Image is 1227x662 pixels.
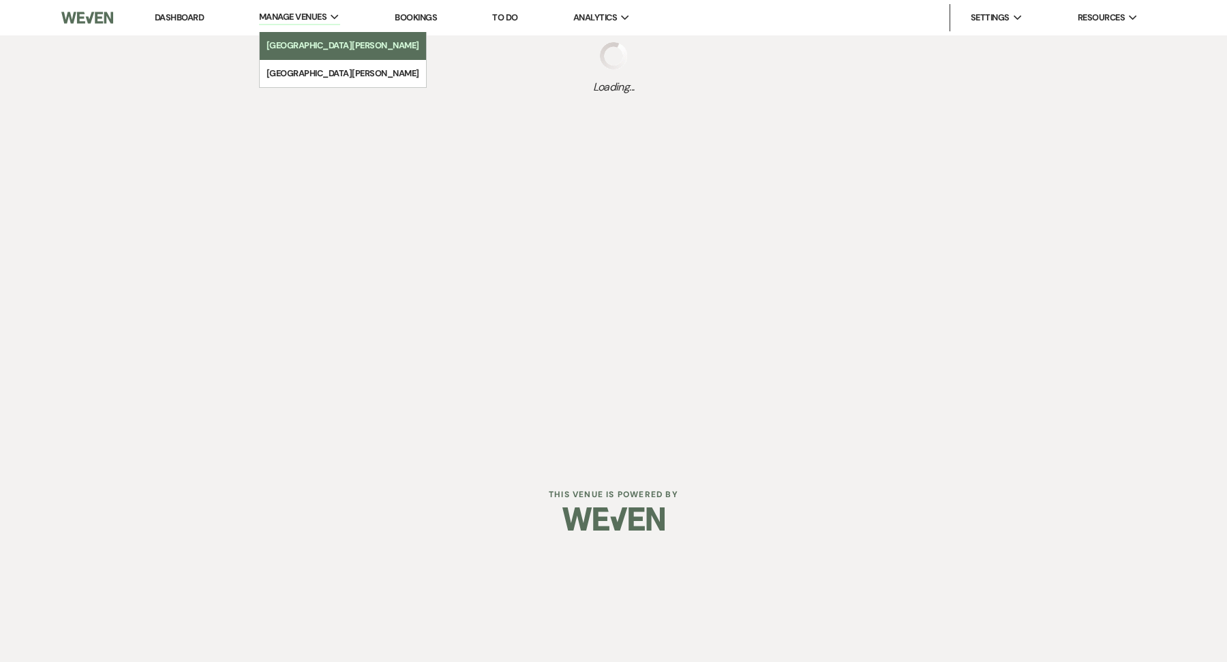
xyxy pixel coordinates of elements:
span: Resources [1078,11,1125,25]
a: To Do [492,12,517,23]
a: Dashboard [155,12,204,23]
img: Weven Logo [562,495,665,543]
li: [GEOGRAPHIC_DATA][PERSON_NAME] [267,39,419,52]
span: Analytics [573,11,617,25]
span: Settings [971,11,1010,25]
a: [GEOGRAPHIC_DATA][PERSON_NAME] [260,32,426,59]
img: loading spinner [600,42,627,69]
span: Loading... [593,79,635,95]
a: [GEOGRAPHIC_DATA][PERSON_NAME] [260,60,426,87]
li: [GEOGRAPHIC_DATA][PERSON_NAME] [267,67,419,80]
img: Weven Logo [61,3,113,32]
span: Manage Venues [259,10,327,24]
a: Bookings [395,12,437,23]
